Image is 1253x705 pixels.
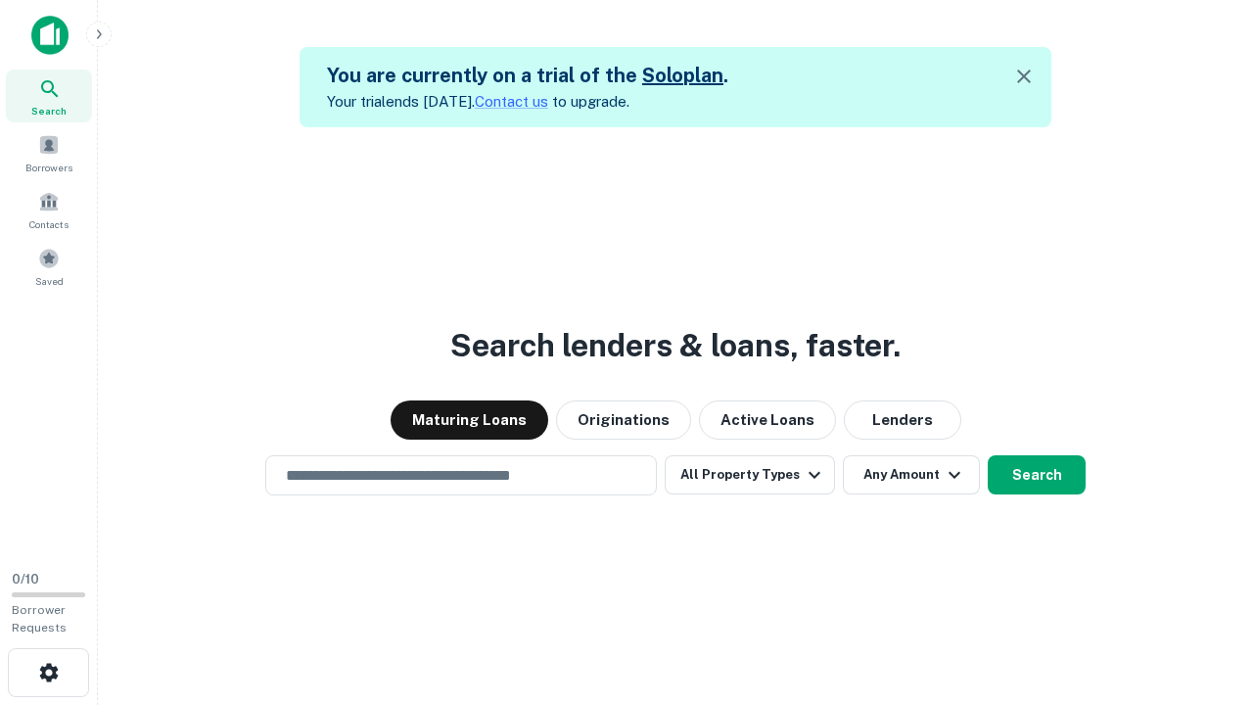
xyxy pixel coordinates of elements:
[475,93,548,110] a: Contact us
[699,400,836,440] button: Active Loans
[29,216,69,232] span: Contacts
[450,322,901,369] h3: Search lenders & loans, faster.
[6,126,92,179] a: Borrowers
[665,455,835,494] button: All Property Types
[35,273,64,289] span: Saved
[642,64,723,87] a: Soloplan
[31,16,69,55] img: capitalize-icon.png
[25,160,72,175] span: Borrowers
[844,400,961,440] button: Lenders
[6,240,92,293] a: Saved
[556,400,691,440] button: Originations
[391,400,548,440] button: Maturing Loans
[6,183,92,236] a: Contacts
[12,572,39,587] span: 0 / 10
[31,103,67,118] span: Search
[327,90,728,114] p: Your trial ends [DATE]. to upgrade.
[843,455,980,494] button: Any Amount
[327,61,728,90] h5: You are currently on a trial of the .
[6,70,92,122] a: Search
[988,455,1086,494] button: Search
[1155,548,1253,642] iframe: Chat Widget
[12,603,67,634] span: Borrower Requests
